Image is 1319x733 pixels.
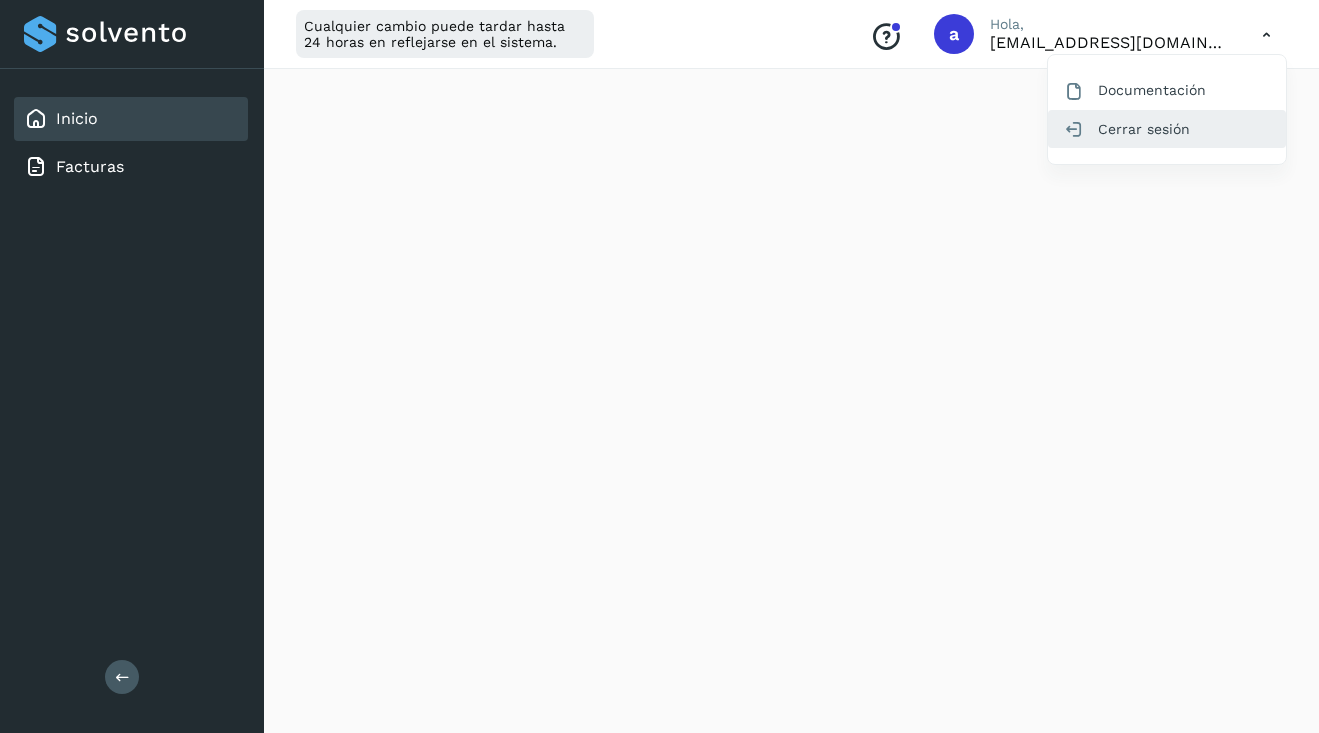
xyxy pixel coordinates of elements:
a: Facturas [56,157,124,176]
div: Facturas [14,145,248,189]
a: Inicio [56,109,98,128]
div: Inicio [14,97,248,141]
div: Documentación [1048,71,1286,109]
div: Cerrar sesión [1048,110,1286,148]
